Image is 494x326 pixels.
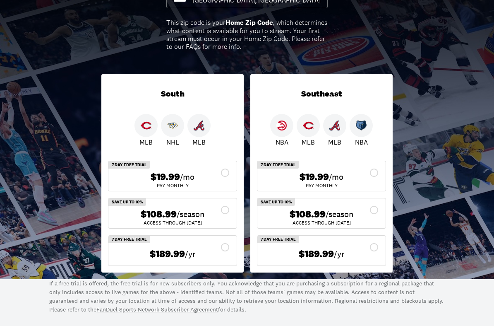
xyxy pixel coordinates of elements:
span: $108.99 [141,209,177,221]
div: ACCESS THROUGH [DATE] [264,221,379,226]
b: Home Zip Code [225,19,273,27]
img: Braves [329,121,340,131]
span: $19.99 [151,171,180,184]
img: Hawks [276,121,287,131]
span: $189.99 [150,249,185,261]
p: MLB [302,138,315,147]
div: 7 Day Free Trial [108,236,150,244]
span: /mo [180,171,194,183]
span: $19.99 [300,171,329,184]
a: FanDuel Sports Network Subscriber Agreement [96,306,218,314]
p: MLB [139,138,153,147]
div: This zip code is your , which determines what content is available for you to stream. Your first ... [166,19,328,51]
p: NHL [166,138,179,147]
p: NBA [276,138,288,147]
div: Pay Monthly [115,184,230,188]
span: $108.99 [290,209,326,221]
div: South [101,75,244,114]
p: If a free trial is offered, the free trial is for new subscribers only. You acknowledge that you ... [49,280,444,314]
p: MLB [328,138,341,147]
p: NBA [355,138,368,147]
img: Braves [194,121,204,131]
span: /yr [185,249,196,260]
img: Grizzlies [356,121,367,131]
img: Predators [167,121,178,131]
img: Reds [141,121,151,131]
div: Save Up To 10% [108,199,146,206]
div: 7 Day Free Trial [108,162,150,169]
span: /mo [329,171,343,183]
span: /yr [334,249,345,260]
p: MLB [192,138,206,147]
div: Pay Monthly [264,184,379,188]
img: Reds [303,121,314,131]
div: ACCESS THROUGH [DATE] [115,221,230,226]
span: $189.99 [299,249,334,261]
div: 7 Day Free Trial [257,162,299,169]
span: /season [177,209,204,220]
div: 7 Day Free Trial [257,236,299,244]
span: /season [326,209,353,220]
div: Southeast [250,75,393,114]
div: Save Up To 10% [257,199,295,206]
